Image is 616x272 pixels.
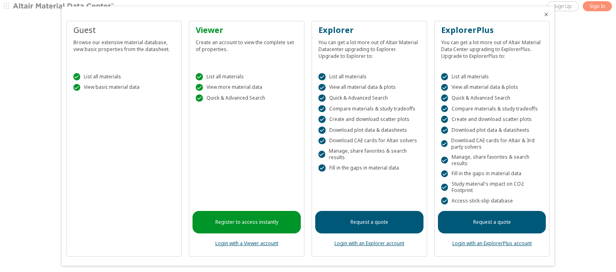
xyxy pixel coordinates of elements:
[318,84,420,91] div: View all material data & plots
[318,94,420,102] div: Quick & Advanced Search
[452,240,532,247] a: Login with an ExplorerPlus account
[441,181,543,194] div: Study material's impact on CO2 Footprint
[441,94,543,102] div: Quick & Advanced Search
[441,84,543,91] div: View all material data & plots
[318,84,326,91] div: 
[441,184,448,191] div: 
[196,94,203,102] div: 
[543,11,549,18] button: Close
[192,211,301,233] a: Register to access instantly
[318,105,420,112] div: Compare materials & study tradeoffs
[73,36,175,53] div: Browse our extensive material database, view basic properties from the datasheet.
[441,127,543,134] div: Download plot data & datasheets
[441,140,448,147] div: 
[318,164,326,172] div: 
[441,105,448,112] div: 
[315,211,423,233] a: Request a quote
[318,127,326,134] div: 
[441,170,543,178] div: Fill in the gaps in material data
[318,151,325,158] div: 
[318,137,326,145] div: 
[441,73,543,80] div: List all materials
[73,84,175,91] div: View basic material data
[441,73,448,80] div: 
[438,211,546,233] a: Request a quote
[441,36,543,59] div: You can get a lot more out of Altair Material Data Center upgrading to ExplorerPlus. Upgrade to E...
[441,116,543,123] div: Create and download scatter plots
[318,116,326,123] div: 
[318,105,326,112] div: 
[196,73,298,80] div: List all materials
[441,170,448,178] div: 
[318,73,326,80] div: 
[73,73,81,80] div: 
[215,240,278,247] a: Login with a Viewer account
[441,105,543,112] div: Compare materials & study tradeoffs
[441,84,448,91] div: 
[318,25,420,36] div: Explorer
[73,73,175,80] div: List all materials
[441,116,448,123] div: 
[318,116,420,123] div: Create and download scatter plots
[318,148,420,161] div: Manage, share favorites & search results
[318,73,420,80] div: List all materials
[441,154,543,167] div: Manage, share favorites & search results
[441,197,448,205] div: 
[441,137,543,150] div: Download CAE cards for Altair & 3rd party solvers
[318,137,420,145] div: Download CAE cards for Altair solvers
[441,157,448,164] div: 
[441,94,448,102] div: 
[196,25,298,36] div: Viewer
[196,84,203,91] div: 
[318,164,420,172] div: Fill in the gaps in material data
[441,197,543,205] div: Access stick-slip database
[318,94,326,102] div: 
[73,25,175,36] div: Guest
[441,25,543,36] div: ExplorerPlus
[318,127,420,134] div: Download plot data & datasheets
[441,127,448,134] div: 
[334,240,404,247] a: Login with an Explorer account
[196,84,298,91] div: View more material data
[196,73,203,80] div: 
[196,94,298,102] div: Quick & Advanced Search
[318,36,420,59] div: You can get a lot more out of Altair Material Datacenter upgrading to Explorer. Upgrade to Explor...
[73,84,81,91] div: 
[196,36,298,53] div: Create an account to view the complete set of properties.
